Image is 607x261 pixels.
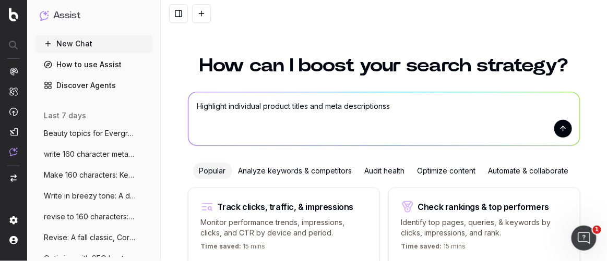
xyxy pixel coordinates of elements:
[35,188,152,204] button: Write in breezy tone: A dedicated readin
[9,147,18,156] img: Assist
[232,163,359,179] div: Analyze keywords & competitors
[35,56,152,73] a: How to use Assist
[40,10,49,20] img: Assist
[9,67,18,76] img: Analytics
[401,217,567,238] p: Identify top pages, queries, & keywords by clicks, impressions, and rank.
[10,175,17,182] img: Switch project
[201,242,242,250] span: Time saved:
[44,170,136,180] span: Make 160 characters: Keep your hair look
[44,110,86,121] span: last 7 days
[201,217,367,238] p: Monitor performance trends, impressions, clicks, and CTR by device and period.
[401,242,442,250] span: Time saved:
[218,203,354,211] div: Track clicks, traffic, & impressions
[44,232,136,243] span: Revise: A fall classic, Corduroy pants a
[44,191,136,201] span: Write in breezy tone: A dedicated readin
[35,125,152,142] button: Beauty topics for Evergreen SEO impact o
[401,242,466,255] p: 15 mins
[40,8,148,23] button: Assist
[193,163,232,179] div: Popular
[572,226,597,251] iframe: Intercom live chat
[35,229,152,246] button: Revise: A fall classic, Corduroy pants a
[44,212,136,222] span: revise to 160 characters: Create the per
[35,77,152,94] a: Discover Agents
[593,226,601,234] span: 1
[9,87,18,96] img: Intelligence
[201,242,266,255] p: 15 mins
[9,107,18,116] img: Activation
[44,149,136,159] span: write 160 character meta description and
[35,35,152,52] button: New Chat
[9,216,18,225] img: Setting
[35,208,152,225] button: revise to 160 characters: Create the per
[9,128,18,136] img: Studio
[35,167,152,183] button: Make 160 characters: Keep your hair look
[9,236,18,244] img: My account
[482,163,575,179] div: Automate & collaborate
[359,163,411,179] div: Audit health
[53,8,80,23] h1: Assist
[188,56,580,75] h1: How can I boost your search strategy?
[418,203,550,211] div: Check rankings & top performers
[44,128,136,139] span: Beauty topics for Evergreen SEO impact o
[411,163,482,179] div: Optimize content
[35,146,152,163] button: write 160 character meta description and
[188,92,580,145] textarea: Highlight individual product titles and meta descriptionss
[9,8,18,21] img: Botify logo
